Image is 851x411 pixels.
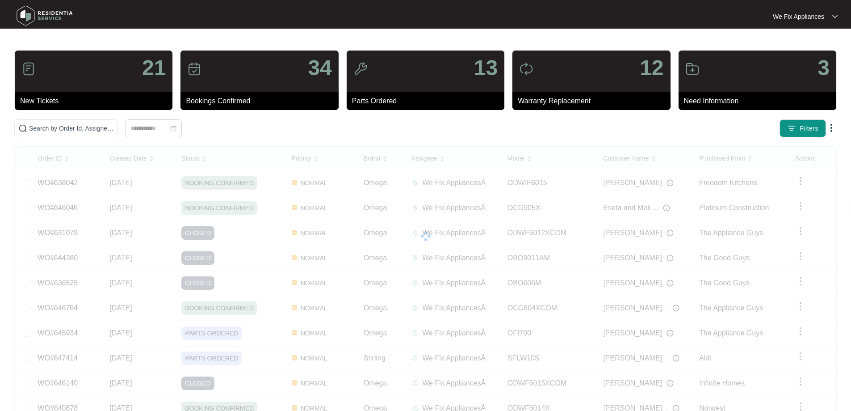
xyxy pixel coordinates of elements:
[308,57,331,79] p: 34
[186,96,338,106] p: Bookings Confirmed
[817,57,830,79] p: 3
[13,2,76,29] img: residentia service logo
[640,57,663,79] p: 12
[773,12,824,21] p: We Fix Appliances
[474,57,498,79] p: 13
[142,57,166,79] p: 21
[826,123,837,133] img: dropdown arrow
[519,62,533,76] img: icon
[787,124,796,133] img: filter icon
[518,96,670,106] p: Warranty Replacement
[685,62,700,76] img: icon
[18,124,27,133] img: search-icon
[20,96,172,106] p: New Tickets
[684,96,836,106] p: Need Information
[352,96,504,106] p: Parts Ordered
[187,62,201,76] img: icon
[832,14,838,19] img: dropdown arrow
[800,124,818,133] span: Filters
[780,119,826,137] button: filter iconFilters
[353,62,368,76] img: icon
[21,62,36,76] img: icon
[29,123,114,133] input: Search by Order Id, Assignee Name, Customer Name, Brand and Model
